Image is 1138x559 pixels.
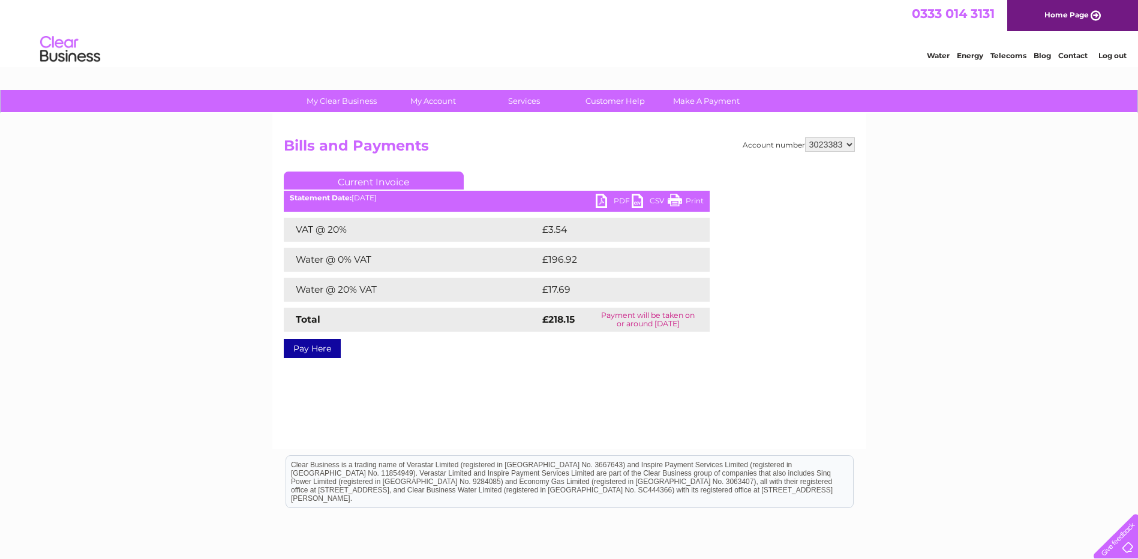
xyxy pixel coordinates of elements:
[1098,51,1127,60] a: Log out
[587,308,710,332] td: Payment will be taken on or around [DATE]
[1034,51,1051,60] a: Blog
[475,90,573,112] a: Services
[292,90,391,112] a: My Clear Business
[990,51,1026,60] a: Telecoms
[40,31,101,68] img: logo.png
[284,278,539,302] td: Water @ 20% VAT
[284,218,539,242] td: VAT @ 20%
[290,193,352,202] b: Statement Date:
[632,194,668,211] a: CSV
[596,194,632,211] a: PDF
[383,90,482,112] a: My Account
[668,194,704,211] a: Print
[539,278,684,302] td: £17.69
[912,6,995,21] a: 0333 014 3131
[284,137,855,160] h2: Bills and Payments
[542,314,575,325] strong: £218.15
[284,172,464,190] a: Current Invoice
[284,194,710,202] div: [DATE]
[539,248,688,272] td: £196.92
[743,137,855,152] div: Account number
[284,339,341,358] a: Pay Here
[539,218,681,242] td: £3.54
[566,90,665,112] a: Customer Help
[296,314,320,325] strong: Total
[927,51,950,60] a: Water
[957,51,983,60] a: Energy
[657,90,756,112] a: Make A Payment
[1058,51,1088,60] a: Contact
[286,7,853,58] div: Clear Business is a trading name of Verastar Limited (registered in [GEOGRAPHIC_DATA] No. 3667643...
[284,248,539,272] td: Water @ 0% VAT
